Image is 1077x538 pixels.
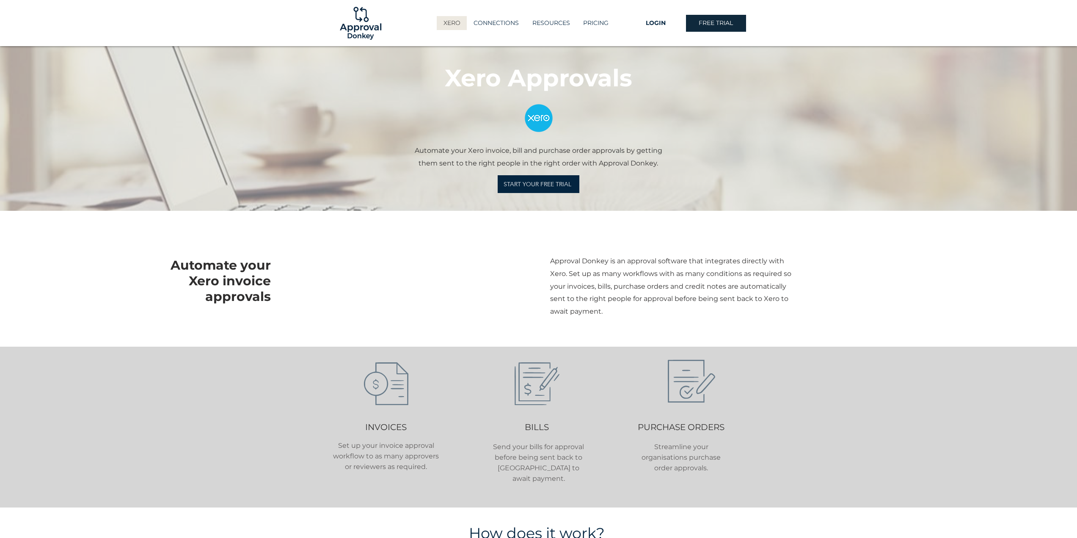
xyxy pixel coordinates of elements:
[699,19,733,28] span: FREE TRIAL
[437,16,467,30] a: XERO
[526,16,576,30] div: RESOURCES
[642,443,721,472] span: Streamline your organisations purchase order approvals.
[550,257,791,315] span: Approval Donkey is an approval software that integrates directly with Xero. Set up as many workfl...
[415,146,662,167] span: Automate your Xero invoice, bill and purchase order approvals by getting them sent to the right p...
[493,443,584,483] span: Send your bills for approval before being sent back to [GEOGRAPHIC_DATA] to await payment.
[426,16,626,30] nav: Site
[469,16,523,30] p: CONNECTIONS
[498,175,579,193] a: START YOUR FREE TRIAL
[579,16,613,30] p: PRICING
[576,16,615,30] a: PRICING
[504,180,571,188] span: START YOUR FREE TRIAL
[512,92,565,144] img: Logo - Blue.png
[445,63,632,92] span: Xero Approvals
[638,422,724,432] span: PURCHASE ORDERS
[528,16,574,30] p: RESOURCES
[333,441,439,471] span: Set up your invoice approval workflow to as many approvers or reviewers as required.
[439,16,465,30] p: XERO
[467,16,526,30] a: CONNECTIONS
[646,19,666,28] span: LOGIN
[525,422,549,432] span: BILLS
[171,257,271,304] span: Automate your Xero invoice approvals
[338,0,383,46] img: Logo-01.png
[626,15,686,32] a: LOGIN
[365,422,407,432] span: INVOICES
[686,15,746,32] a: FREE TRIAL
